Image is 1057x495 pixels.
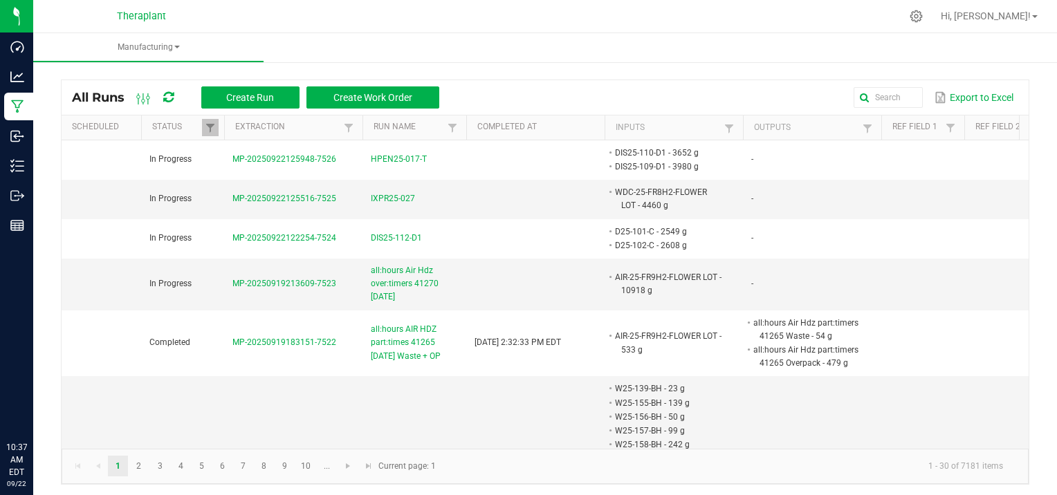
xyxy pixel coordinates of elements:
span: In Progress [149,279,192,288]
span: MP-20250922125948-7526 [232,154,336,164]
span: Create Run [226,92,274,103]
li: W25-155-BH - 139 g [613,396,722,410]
a: StatusSortable [152,122,201,133]
a: Filter [340,119,357,136]
p: 09/22 [6,478,27,489]
span: Go to the last page [363,460,374,471]
inline-svg: Dashboard [10,40,24,54]
span: In Progress [149,194,192,203]
a: Page 5 [192,456,212,476]
span: MP-20250919183151-7522 [232,337,336,347]
inline-svg: Inventory [10,159,24,173]
td: - [743,259,881,310]
a: Go to the last page [358,456,378,476]
a: Run NameSortable [374,122,443,133]
li: all:hours Air Hdz part:timers 41265 Overpack - 479 g [751,343,861,370]
a: Ref Field 1Sortable [892,122,941,133]
button: Create Work Order [306,86,439,109]
a: Completed AtSortable [477,122,599,133]
inline-svg: Manufacturing [10,100,24,113]
a: Filter [444,119,461,136]
p: 10:37 AM EDT [6,441,27,478]
input: Search [854,87,923,108]
a: ExtractionSortable [235,122,340,133]
button: Export to Excel [931,86,1017,109]
inline-svg: Reports [10,218,24,232]
span: [DATE] 2:32:33 PM EDT [475,337,561,347]
li: W25-156-BH - 50 g [613,410,722,424]
a: Page 7 [233,456,253,476]
a: Page 11 [317,456,337,476]
span: Go to the next page [342,460,353,471]
span: In Progress [149,233,192,243]
li: D25-102-C - 2608 g [613,239,722,252]
a: Manufacturing [33,33,264,62]
a: Page 4 [171,456,191,476]
span: HPEN25-017-T [371,153,427,166]
div: Manage settings [908,10,925,23]
span: Manufacturing [33,41,264,53]
inline-svg: Inbound [10,129,24,143]
a: Page 1 [108,456,128,476]
li: W25-158-BH - 242 g [613,438,722,451]
li: AIR-25-FR9H2-FLOWER LOT - 533 g [613,329,722,356]
td: - [743,219,881,259]
a: Page 8 [254,456,274,476]
a: Page 6 [212,456,232,476]
a: Ref Field 2Sortable [975,122,1024,133]
li: WDC-25-FR8H2-FLOWER LOT - 4460 g [613,185,722,212]
span: In Progress [149,154,192,164]
li: DIS25-109-D1 - 3980 g [613,160,722,174]
button: Create Run [201,86,300,109]
a: Filter [202,119,219,136]
a: Page 3 [150,456,170,476]
a: Go to the next page [338,456,358,476]
span: all:hours Air Hdz over:timers 41270 [DATE] [371,264,458,304]
a: Page 9 [275,456,295,476]
span: Hi, [PERSON_NAME]! [941,10,1031,21]
td: - [743,180,881,218]
inline-svg: Outbound [10,189,24,203]
iframe: Resource center unread badge [41,382,57,399]
span: Theraplant [117,10,166,22]
span: IXPR25-027 [371,192,415,205]
a: Filter [942,119,959,136]
a: Filter [721,120,737,137]
div: All Runs [72,86,450,109]
a: Page 2 [129,456,149,476]
span: Completed [149,337,190,347]
span: MP-20250922125516-7525 [232,194,336,203]
a: Page 10 [296,456,316,476]
th: Inputs [605,115,743,140]
li: all:hours Air Hdz part:timers 41265 Waste - 54 g [751,316,861,343]
kendo-pager: Current page: 1 [62,449,1029,484]
td: - [743,140,881,180]
span: MP-20250919213609-7523 [232,279,336,288]
a: Filter [859,120,876,137]
inline-svg: Analytics [10,70,24,84]
li: W25-139-BH - 23 g [613,382,722,395]
span: all:hours AIR HDZ part:times 41265 [DATE] Waste + OP [371,323,458,363]
li: D25-101-C - 2549 g [613,225,722,239]
a: ScheduledSortable [72,122,136,133]
span: DIS25-112-D1 [371,232,422,245]
span: Create Work Order [333,92,412,103]
th: Outputs [743,115,881,140]
li: W25-157-BH - 99 g [613,424,722,438]
span: MP-20250922122254-7524 [232,233,336,243]
li: DIS25-110-D1 - 3652 g [613,146,722,160]
kendo-pager-info: 1 - 30 of 7181 items [444,455,1014,478]
li: AIR-25-FR9H2-FLOWER LOT - 10918 g [613,270,722,297]
iframe: Resource center [14,384,55,426]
